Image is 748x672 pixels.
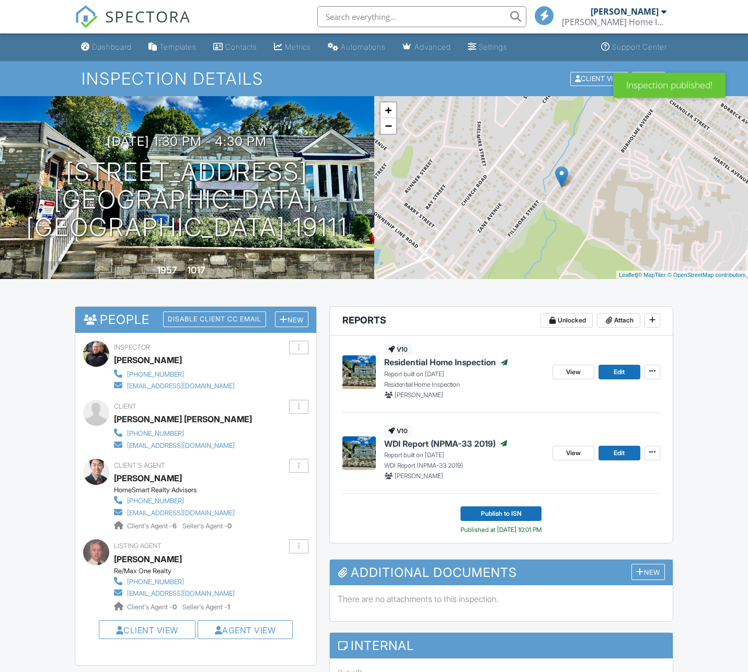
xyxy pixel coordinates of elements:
[114,506,235,518] a: [EMAIL_ADDRESS][DOMAIN_NAME]
[105,5,191,27] span: SPECTORA
[75,307,316,332] h3: People
[114,551,182,567] a: [PERSON_NAME]
[114,411,252,427] div: [PERSON_NAME] [PERSON_NAME]
[127,430,184,438] div: [PHONE_NUMBER]
[127,589,235,598] div: [EMAIL_ADDRESS][DOMAIN_NAME]
[114,470,182,486] a: [PERSON_NAME]
[215,625,276,635] a: Agent View
[114,494,235,506] a: [PHONE_NUMBER]
[616,271,748,280] div: |
[127,497,184,505] div: [PHONE_NUMBER]
[127,578,184,586] div: [PHONE_NUMBER]
[631,564,665,580] div: New
[114,461,165,469] span: Client's Agent
[591,6,659,17] div: [PERSON_NAME]
[114,542,162,550] span: Listing Agent
[144,267,155,275] span: Built
[570,72,628,86] div: Client View
[114,575,235,587] a: [PHONE_NUMBER]
[114,368,235,379] a: [PHONE_NUMBER]
[114,439,244,450] a: [EMAIL_ADDRESS][DOMAIN_NAME]
[619,272,636,278] a: Leaflet
[324,38,390,57] a: Automations (Basic)
[92,42,132,51] div: Dashboard
[114,352,182,368] div: [PERSON_NAME]
[182,522,232,530] span: Seller's Agent -
[114,379,235,391] a: [EMAIL_ADDRESS][DOMAIN_NAME]
[668,272,745,278] a: © OpenStreetMap contributors
[77,38,136,57] a: Dashboard
[638,272,666,278] a: © MapTiler
[285,42,311,51] div: Metrics
[114,427,244,438] a: [PHONE_NUMBER]
[127,522,178,530] span: Client's Agent -
[114,343,150,351] span: Inspector
[114,402,136,410] span: Client
[172,522,177,530] strong: 6
[270,38,315,57] a: Metrics
[127,442,235,450] div: [EMAIL_ADDRESS][DOMAIN_NAME]
[479,42,508,51] div: Settings
[157,264,177,275] div: 1957
[114,567,243,575] div: Re/Max One Realty
[341,42,386,51] div: Automations
[613,73,726,98] div: Inspection published!
[127,370,184,379] div: [PHONE_NUMBER]
[381,118,396,134] a: Zoom out
[612,42,667,51] div: Support Center
[227,603,230,611] strong: 1
[330,560,673,585] h3: Additional Documents
[75,5,98,28] img: The Best Home Inspection Software - Spectora
[116,625,178,635] a: Client View
[562,17,666,27] div: Musselman Home Inspection
[82,69,666,88] h1: Inspection Details
[159,42,197,51] div: Templates
[225,42,257,51] div: Contacts
[187,264,205,275] div: 1017
[114,486,243,494] div: HomeSmart Realty Advisors
[209,38,261,57] a: Contacts
[182,603,230,611] span: Seller's Agent -
[597,38,671,57] a: Support Center
[127,603,178,611] span: Client's Agent -
[163,311,266,327] div: Disable Client CC Email
[127,509,235,517] div: [EMAIL_ADDRESS][DOMAIN_NAME]
[172,603,177,611] strong: 0
[464,38,512,57] a: Settings
[114,587,235,598] a: [EMAIL_ADDRESS][DOMAIN_NAME]
[17,158,358,241] h1: [STREET_ADDRESS] [GEOGRAPHIC_DATA], [GEOGRAPHIC_DATA] 19111
[317,6,526,27] input: Search everything...
[144,38,201,57] a: Templates
[415,42,451,51] div: Advanced
[398,38,455,57] a: Advanced
[330,633,673,658] h3: Internal
[275,311,308,328] div: New
[381,102,396,118] a: Zoom in
[75,14,191,36] a: SPECTORA
[127,382,235,390] div: [EMAIL_ADDRESS][DOMAIN_NAME]
[569,74,631,82] a: Client View
[207,267,222,275] span: sq. ft.
[338,593,665,605] p: There are no attachments to this inspection.
[107,134,267,148] h3: [DATE] 1:30 pm - 4:30 pm
[227,522,232,530] strong: 0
